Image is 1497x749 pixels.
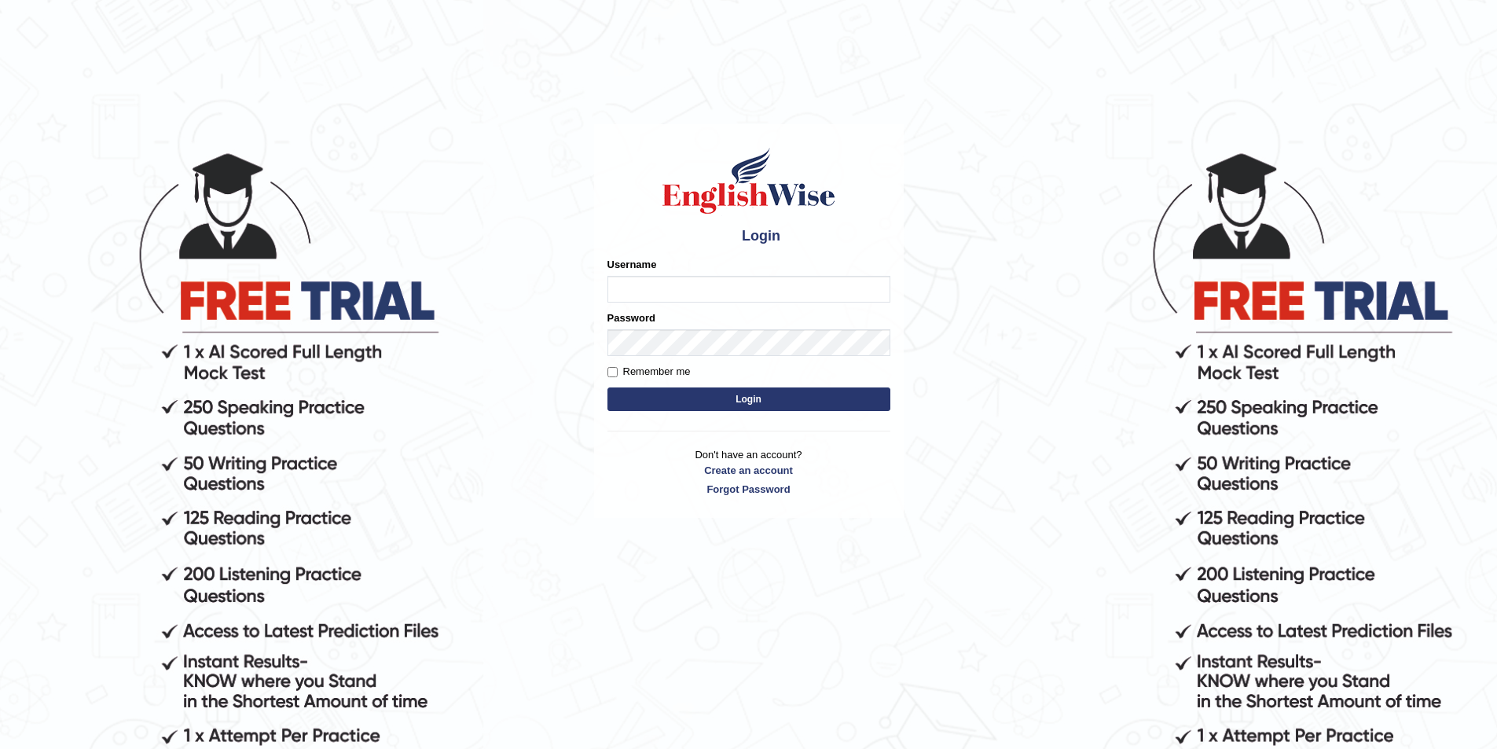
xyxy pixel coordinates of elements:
[607,364,691,380] label: Remember me
[607,463,890,478] a: Create an account
[607,257,657,272] label: Username
[607,482,890,497] a: Forgot Password
[607,310,655,325] label: Password
[607,224,890,249] h4: Login
[607,447,890,496] p: Don't have an account?
[659,145,838,216] img: Logo of English Wise sign in for intelligent practice with AI
[607,387,890,411] button: Login
[607,367,618,377] input: Remember me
